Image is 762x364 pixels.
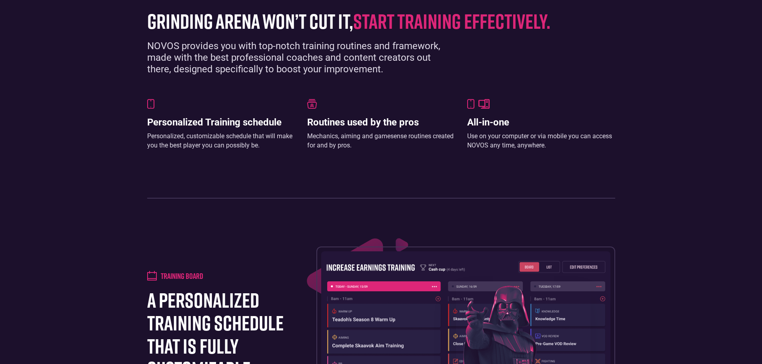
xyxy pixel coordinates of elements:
h3: All-in-one [467,117,615,128]
h3: Routines used by the pros [307,117,455,128]
div: Use on your computer or via mobile you can access NOVOS any time, anywhere. [467,132,615,150]
h4: Training board [161,271,203,280]
div: Mechanics, aiming and gamesense routines created for and by pros. [307,132,455,150]
span: start training effectively. [353,8,550,33]
h1: grinding arena won’t cut it, [147,10,603,32]
h3: Personalized Training schedule [147,117,295,128]
div: Personalized, customizable schedule that will make you the best player you can possibly be. [147,132,295,150]
div: NOVOS provides you with top-notch training routines and framework, made with the best professiona... [147,40,455,75]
